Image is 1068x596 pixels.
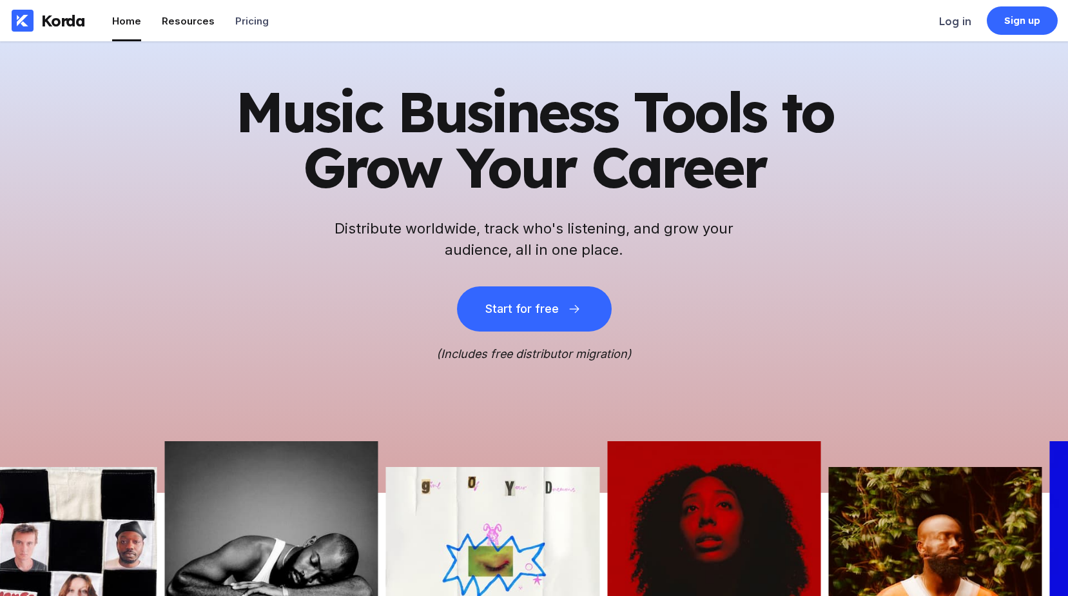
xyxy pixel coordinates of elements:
div: Resources [162,15,215,27]
div: Home [112,15,141,27]
div: Korda [41,11,85,30]
i: (Includes free distributor migration) [436,347,632,361]
div: Start for free [485,303,559,315]
h2: Distribute worldwide, track who's listening, and grow your audience, all in one place. [328,218,741,261]
h1: Music Business Tools to Grow Your Career [218,84,850,195]
button: Start for free [457,286,612,332]
div: Sign up [1004,14,1041,27]
div: Log in [939,15,971,28]
div: Pricing [235,15,269,27]
a: Sign up [987,6,1058,35]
